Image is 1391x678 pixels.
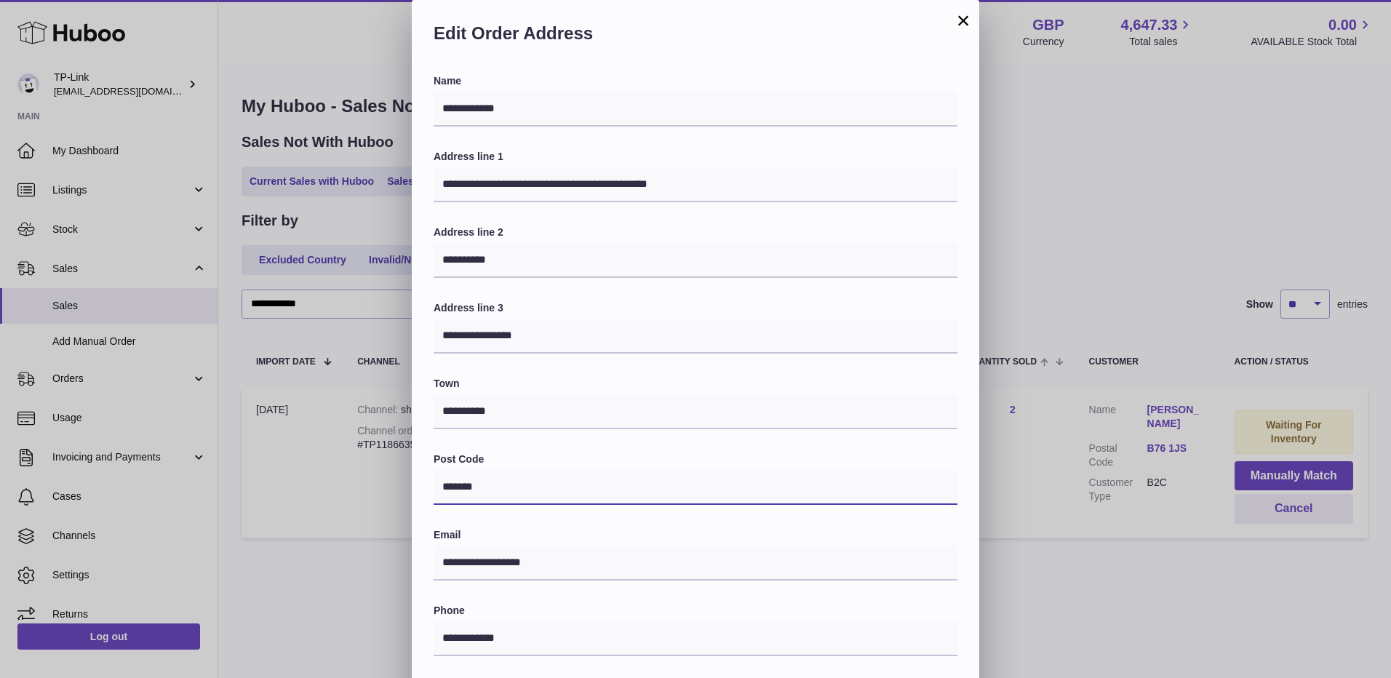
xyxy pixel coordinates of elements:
label: Post Code [434,452,957,466]
label: Phone [434,604,957,618]
h2: Edit Order Address [434,22,957,52]
label: Email [434,528,957,542]
label: Address line 1 [434,150,957,164]
label: Address line 2 [434,226,957,239]
label: Name [434,74,957,88]
label: Address line 3 [434,301,957,315]
button: × [954,12,972,29]
label: Town [434,377,957,391]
